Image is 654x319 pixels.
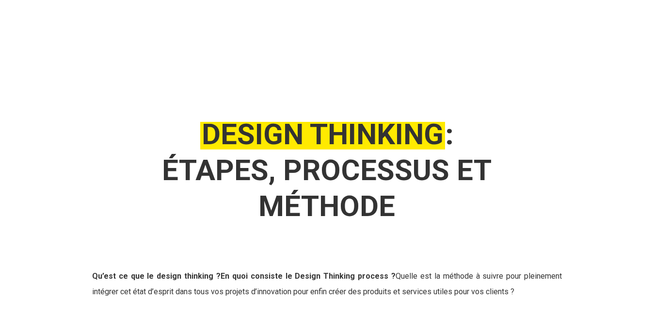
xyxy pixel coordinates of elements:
strong: ÉTAPES, PROCESSUS ET MÉTHODE [162,153,492,223]
em: DESIGN THINKING [200,117,445,151]
strong: : [200,117,454,151]
strong: En quoi consiste le Design Thinking process ? [92,271,396,281]
span: Quelle est la méthode à suivre pour pleinement intégrer cet état d’esprit dans tous vos projets d... [92,271,562,296]
span: Qu’est ce que le design thinking ? [92,271,221,281]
